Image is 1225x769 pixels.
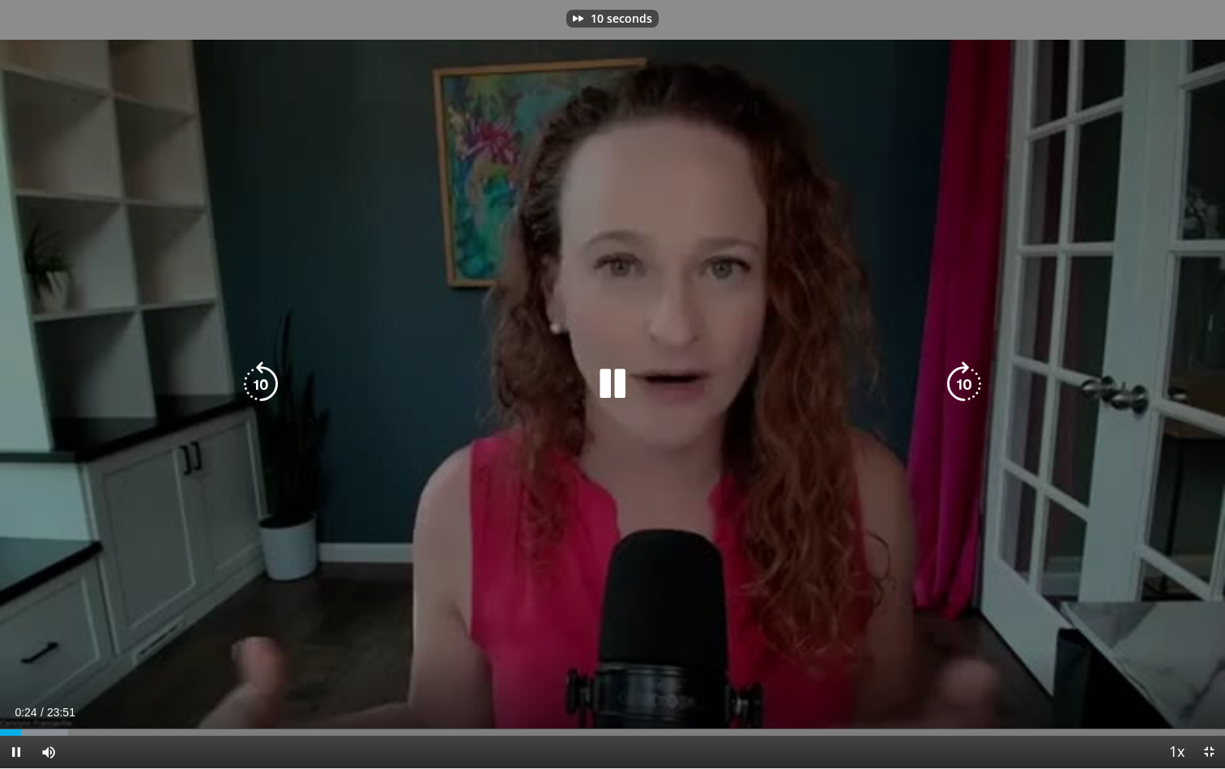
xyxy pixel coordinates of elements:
[1160,736,1193,768] button: Playback Rate
[41,706,44,719] span: /
[32,736,65,768] button: Mute
[1193,736,1225,768] button: Exit Fullscreen
[15,706,36,719] span: 0:24
[591,13,652,24] p: 10 seconds
[47,706,75,719] span: 23:51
